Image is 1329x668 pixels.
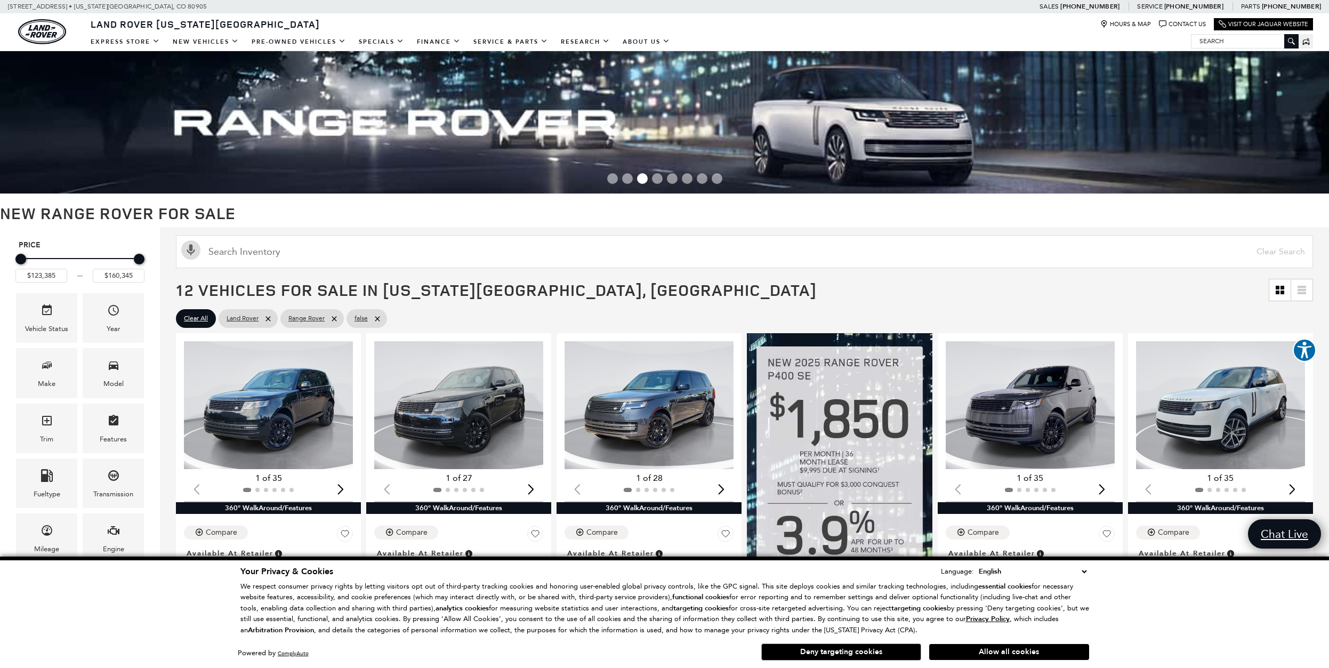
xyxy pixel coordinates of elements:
a: [STREET_ADDRESS] • [US_STATE][GEOGRAPHIC_DATA], CO 80905 [8,3,207,10]
span: Land Rover [227,312,259,325]
button: Compare Vehicle [565,526,629,540]
div: 1 / 2 [374,341,545,469]
span: Go to slide 8 [712,173,722,184]
span: Go to slide 3 [637,173,648,184]
div: Trim [40,433,53,445]
span: Go to slide 4 [652,173,663,184]
button: Save Vehicle [1099,526,1115,546]
a: Available at RetailerNew 2025Range Rover SE [184,546,353,592]
a: [PHONE_NUMBER] [1164,2,1223,11]
span: Vehicle [41,301,53,323]
span: 12 Vehicles for Sale in [US_STATE][GEOGRAPHIC_DATA], [GEOGRAPHIC_DATA] [176,279,817,301]
div: 360° WalkAround/Features [366,502,551,514]
button: Compare Vehicle [374,526,438,540]
div: Powered by [238,650,309,657]
span: Transmission [107,466,120,488]
div: 1 / 2 [1136,341,1307,469]
a: Available at RetailerNew 2025Range Rover SE [565,546,734,592]
div: 1 / 2 [946,341,1116,469]
input: Minimum [15,269,67,283]
a: EXPRESS STORE [84,33,166,51]
div: Engine [103,543,124,555]
a: Available at RetailerNew 2025Range Rover SE [374,546,543,592]
nav: Main Navigation [84,33,676,51]
span: Vehicle is in stock and ready for immediate delivery. Due to demand, availability is subject to c... [654,548,664,559]
span: Fueltype [41,466,53,488]
span: Available at Retailer [1139,548,1226,559]
a: Hours & Map [1100,20,1151,28]
span: Sales [1040,3,1059,10]
a: [PHONE_NUMBER] [1060,2,1119,11]
div: Maximum Price [134,254,144,264]
div: Next slide [523,477,538,501]
span: Engine [107,521,120,543]
span: Model [107,356,120,378]
div: Compare [396,528,428,537]
strong: targeting cookies [673,603,729,613]
div: Compare [206,528,237,537]
button: Save Vehicle [718,526,734,546]
span: Go to slide 2 [622,173,633,184]
img: 2025 Land Rover Range Rover SE 1 [1136,341,1307,469]
div: TransmissionTransmission [83,458,144,508]
div: 360° WalkAround/Features [557,502,742,514]
div: EngineEngine [83,513,144,563]
div: 1 of 35 [946,472,1115,484]
strong: functional cookies [672,592,729,602]
span: Go to slide 5 [667,173,678,184]
img: Land Rover [18,19,66,44]
div: MakeMake [16,348,77,398]
a: Available at RetailerNew 2025Range Rover SE [946,546,1115,592]
div: Next slide [1095,477,1109,501]
div: Make [38,378,55,390]
a: Contact Us [1159,20,1206,28]
div: FueltypeFueltype [16,458,77,508]
a: New Vehicles [166,33,245,51]
a: Available at RetailerNew 2025Range Rover SE [1136,546,1305,592]
u: Privacy Policy [966,614,1010,624]
span: Vehicle is in stock and ready for immediate delivery. Due to demand, availability is subject to c... [1035,548,1045,559]
a: Specials [352,33,410,51]
button: Compare Vehicle [184,526,248,540]
img: 2025 Land Rover Range Rover SE 1 [374,341,545,469]
span: Trim [41,412,53,433]
span: Clear All [184,312,208,325]
div: 360° WalkAround/Features [938,502,1123,514]
div: Compare [1158,528,1189,537]
span: Chat Live [1255,527,1314,541]
h5: Price [19,240,141,250]
div: MileageMileage [16,513,77,563]
a: Pre-Owned Vehicles [245,33,352,51]
div: FeaturesFeatures [83,404,144,453]
button: Deny targeting cookies [761,643,921,661]
p: We respect consumer privacy rights by letting visitors opt out of third-party tracking cookies an... [240,581,1089,636]
input: Search [1191,35,1298,47]
a: Visit Our Jaguar Website [1219,20,1308,28]
span: Mileage [41,521,53,543]
button: Save Vehicle [527,526,543,546]
div: 1 of 35 [1136,472,1305,484]
img: 2025 Land Rover Range Rover SE 1 [946,341,1116,469]
span: Vehicle is in stock and ready for immediate delivery. Due to demand, availability is subject to c... [1226,548,1235,559]
div: Minimum Price [15,254,26,264]
span: Year [107,301,120,323]
span: Range Rover [288,312,325,325]
button: Save Vehicle [337,526,353,546]
span: Make [41,356,53,378]
span: Go to slide 1 [607,173,618,184]
div: Features [100,433,127,445]
div: TrimTrim [16,404,77,453]
span: false [355,312,368,325]
input: Maximum [93,269,144,283]
div: Mileage [34,543,59,555]
button: Explore your accessibility options [1293,339,1316,362]
div: Next slide [333,477,348,501]
button: Allow all cookies [929,644,1089,660]
div: Language: [941,568,974,575]
span: Features [107,412,120,433]
a: land-rover [18,19,66,44]
strong: Arbitration Provision [248,625,314,635]
span: Vehicle is in stock and ready for immediate delivery. Due to demand, availability is subject to c... [464,548,473,559]
a: [PHONE_NUMBER] [1262,2,1321,11]
span: Service [1137,3,1162,10]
